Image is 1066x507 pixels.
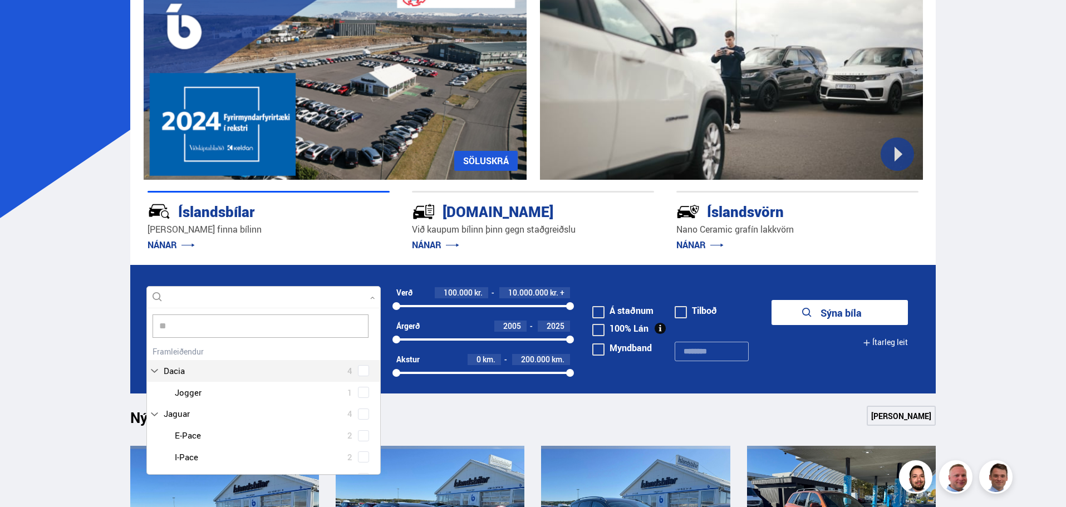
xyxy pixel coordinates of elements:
span: + [560,288,564,297]
button: Sýna bíla [772,300,908,325]
span: 200.000 [521,354,550,365]
a: SÖLUSKRÁ [454,151,518,171]
label: Tilboð [675,306,717,315]
div: Íslandsbílar [148,201,350,220]
span: kr. [550,288,558,297]
span: kr. [474,288,483,297]
div: Verð [396,288,412,297]
button: Opna LiveChat spjallviðmót [9,4,42,38]
span: 4 [347,406,352,422]
span: 2 [347,449,352,465]
span: 1 [347,385,352,401]
img: nhp88E3Fdnt1Opn2.png [901,462,934,495]
div: Árgerð [396,322,420,331]
p: Nano Ceramic grafín lakkvörn [676,223,918,236]
span: 4 [347,363,352,379]
span: Jeep [164,471,182,487]
span: Jaguar [164,406,190,422]
span: 2025 [547,321,564,331]
a: NÁNAR [148,239,195,251]
p: Við kaupum bílinn þinn gegn staðgreiðslu [412,223,654,236]
div: Íslandsvörn [676,201,879,220]
span: km. [483,355,495,364]
span: Dacia [164,363,185,379]
a: [PERSON_NAME] [867,406,936,426]
a: NÁNAR [676,239,724,251]
img: JRvxyua_JYH6wB4c.svg [148,200,171,223]
p: [PERSON_NAME] finna bílinn [148,223,390,236]
label: Myndband [592,343,652,352]
div: Akstur [396,355,420,364]
img: tr5P-W3DuiFaO7aO.svg [412,200,435,223]
div: [DOMAIN_NAME] [412,201,615,220]
span: 2 [347,427,352,444]
span: 100.000 [444,287,473,298]
span: 2005 [503,321,521,331]
label: 100% Lán [592,324,649,333]
img: FbJEzSuNWCJXmdc-.webp [981,462,1014,495]
a: NÁNAR [412,239,459,251]
h1: Nýtt á skrá [130,409,219,432]
img: -Svtn6bYgwAsiwNX.svg [676,200,700,223]
span: 10.000.000 [508,287,548,298]
label: Á staðnum [592,306,654,315]
span: 5 [347,471,352,487]
span: 0 [476,354,481,365]
span: km. [552,355,564,364]
button: Ítarleg leit [863,330,908,355]
img: siFngHWaQ9KaOqBr.png [941,462,974,495]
